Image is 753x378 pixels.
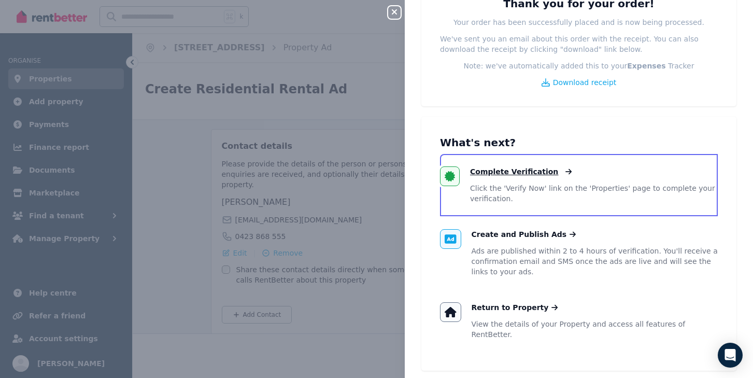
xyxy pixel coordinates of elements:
span: Download receipt [553,77,617,88]
p: Your order has been successfully placed and is now being processed. [453,17,704,27]
b: Expenses [627,62,665,70]
a: Return to Property [472,302,558,313]
p: View the details of your Property and access all features of RentBetter. [472,319,718,340]
h3: What's next? [440,135,718,150]
div: Open Intercom Messenger [718,343,743,368]
span: Return to Property [472,302,549,313]
p: Click the 'Verify Now' link on the 'Properties' page to complete your verification. [470,183,718,204]
p: Ads are published within 2 to 4 hours of verification. You'll receive a confirmation email and SM... [472,246,718,277]
p: Note: we've automatically added this to your Tracker [464,61,694,71]
a: Create and Publish Ads [472,229,576,240]
span: Complete Verification [470,166,558,177]
span: Create and Publish Ads [472,229,567,240]
a: Complete Verification [470,166,572,177]
p: We've sent you an email about this order with the receipt. You can also download the receipt by c... [440,34,718,54]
